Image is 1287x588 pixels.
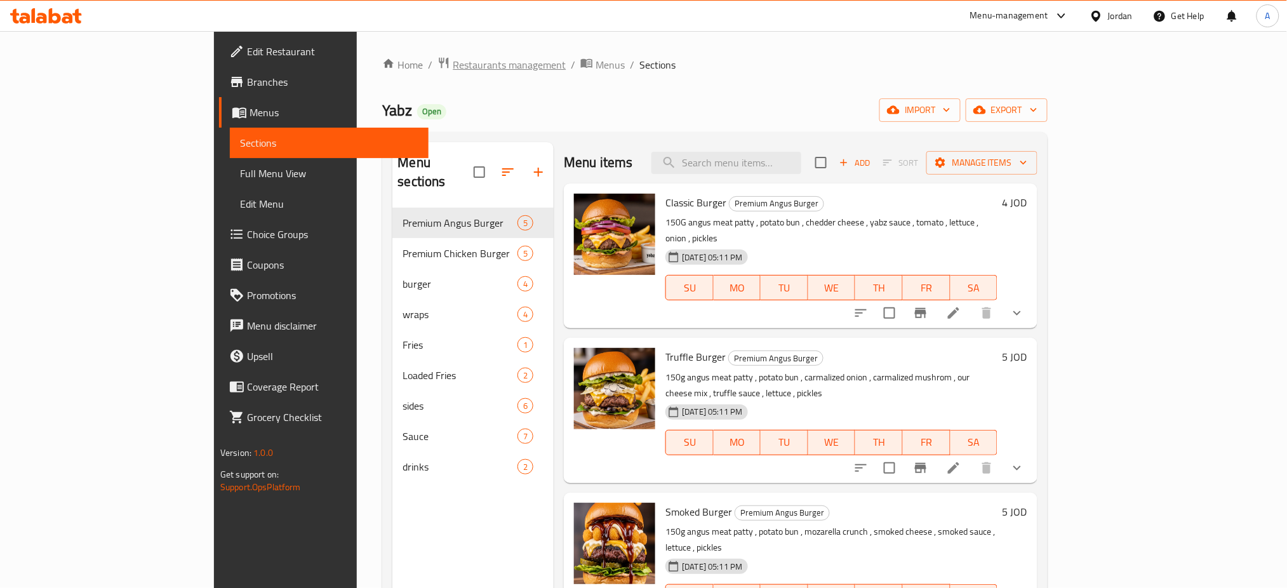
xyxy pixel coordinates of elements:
[971,298,1002,328] button: delete
[403,307,517,322] div: wraps
[651,152,801,174] input: search
[956,279,993,297] span: SA
[219,36,429,67] a: Edit Restaurant
[813,279,851,297] span: WE
[1265,9,1270,23] span: A
[564,153,633,172] h2: Menu items
[247,44,419,59] span: Edit Restaurant
[903,430,950,455] button: FR
[665,524,997,556] p: 150g angus meat patty , potato bun , mozarella crunch , smoked cheese , smoked sauce , lettuce , ...
[937,155,1027,171] span: Manage items
[855,275,903,300] button: TH
[517,398,533,413] div: items
[392,360,554,391] div: Loaded Fries2
[247,74,419,90] span: Branches
[908,279,945,297] span: FR
[437,57,566,73] a: Restaurants management
[240,135,419,150] span: Sections
[1003,348,1027,366] h6: 5 JOD
[219,97,429,128] a: Menus
[250,105,419,120] span: Menus
[855,430,903,455] button: TH
[677,561,747,573] span: [DATE] 05:11 PM
[730,196,824,211] span: Premium Angus Burger
[677,251,747,264] span: [DATE] 05:11 PM
[517,368,533,383] div: items
[219,341,429,371] a: Upsell
[1003,503,1027,521] h6: 5 JOD
[846,453,876,483] button: sort-choices
[518,370,533,382] span: 2
[392,238,554,269] div: Premium Chicken Burger5
[230,158,429,189] a: Full Menu View
[219,67,429,97] a: Branches
[247,257,419,272] span: Coupons
[219,311,429,341] a: Menu disclaimer
[403,459,517,474] div: drinks
[665,430,713,455] button: SU
[403,337,517,352] div: Fries
[665,370,997,401] p: 150g angus meat patty , potato bun , carmalized onion , carmalized mushrom , our cheese mix , tru...
[392,421,554,451] div: Sauce7
[253,444,273,461] span: 1.0.0
[729,196,824,211] div: Premium Angus Burger
[417,106,446,117] span: Open
[518,248,533,260] span: 5
[403,246,517,261] div: Premium Chicken Burger
[976,102,1037,118] span: export
[876,300,903,326] span: Select to update
[220,444,251,461] span: Version:
[518,278,533,290] span: 4
[518,309,533,321] span: 4
[453,57,566,72] span: Restaurants management
[397,153,474,191] h2: Menu sections
[466,159,493,185] span: Select all sections
[403,429,517,444] span: Sauce
[1003,194,1027,211] h6: 4 JOD
[517,337,533,352] div: items
[247,288,419,303] span: Promotions
[808,430,856,455] button: WE
[240,196,419,211] span: Edit Menu
[517,459,533,474] div: items
[714,430,761,455] button: MO
[875,153,926,173] span: Select section first
[247,318,419,333] span: Menu disclaimer
[837,156,872,170] span: Add
[860,433,898,451] span: TH
[766,433,803,451] span: TU
[1010,305,1025,321] svg: Show Choices
[417,104,446,119] div: Open
[571,57,575,72] li: /
[813,433,851,451] span: WE
[714,275,761,300] button: MO
[639,57,676,72] span: Sections
[596,57,625,72] span: Menus
[219,402,429,432] a: Grocery Checklist
[518,461,533,473] span: 2
[946,305,961,321] a: Edit menu item
[971,453,1002,483] button: delete
[761,275,808,300] button: TU
[926,151,1037,175] button: Manage items
[403,276,517,291] div: burger
[665,215,997,246] p: 150G angus meat patty , potato bun , chedder cheese , yabz sauce , tomato , lettuce , onion , pic...
[890,102,950,118] span: import
[665,275,713,300] button: SU
[518,431,533,443] span: 7
[719,279,756,297] span: MO
[392,299,554,330] div: wraps4
[403,215,517,231] span: Premium Angus Burger
[905,298,936,328] button: Branch-specific-item
[392,391,554,421] div: sides6
[574,194,655,275] img: Classic Burger
[903,275,950,300] button: FR
[808,149,834,176] span: Select section
[908,433,945,451] span: FR
[240,166,419,181] span: Full Menu View
[493,157,523,187] span: Sort sections
[517,215,533,231] div: items
[808,275,856,300] button: WE
[671,279,708,297] span: SU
